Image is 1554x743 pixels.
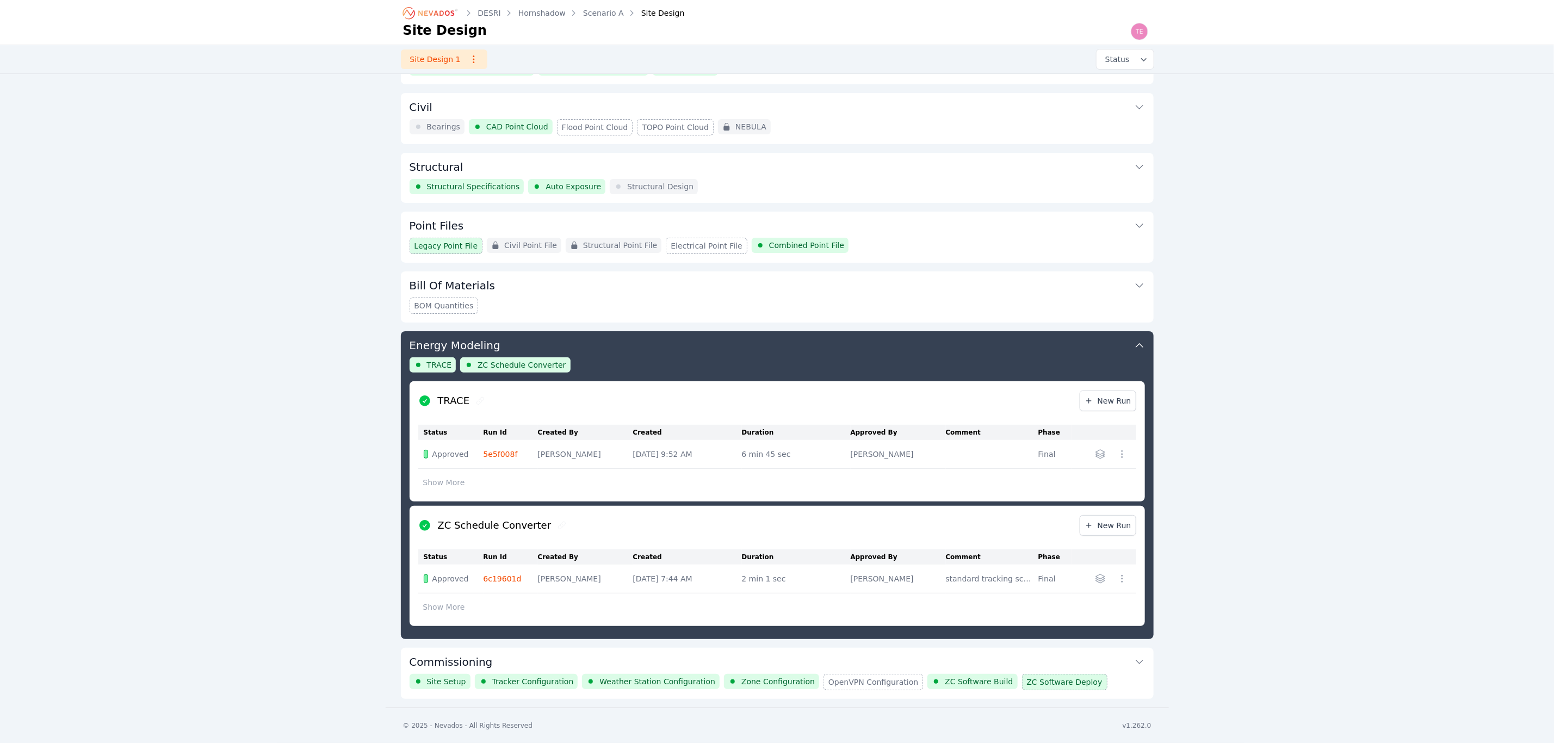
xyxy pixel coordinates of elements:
h3: Bill Of Materials [410,278,496,293]
th: Created [633,549,742,565]
div: Point FilesLegacy Point FileCivil Point FileStructural Point FileElectrical Point FileCombined Po... [401,212,1154,263]
span: Weather Station Configuration [599,676,715,687]
h3: Structural [410,159,463,175]
div: Energy ModelingTRACEZC Schedule ConverterTRACENew RunStatusRun IdCreated ByCreatedDurationApprove... [401,331,1154,639]
span: CAD Point Cloud [486,121,548,132]
span: New Run [1085,395,1131,406]
th: Created By [538,425,633,440]
div: CommissioningSite SetupTracker ConfigurationWeather Station ConfigurationZone ConfigurationOpenVP... [401,648,1154,699]
span: ZC Schedule Converter [478,360,566,370]
th: Phase [1038,425,1072,440]
th: Status [418,425,484,440]
span: ZC Software Build [945,676,1013,687]
th: Comment [946,425,1038,440]
div: standard tracking schedules [946,573,1033,584]
span: Zone Configuration [741,676,815,687]
button: Show More [418,472,470,493]
th: Duration [742,549,851,565]
td: [DATE] 9:52 AM [633,440,742,469]
th: Duration [742,425,851,440]
td: [PERSON_NAME] [538,565,633,593]
th: Run Id [484,549,538,565]
span: TOPO Point Cloud [642,122,709,133]
td: [PERSON_NAME] [851,440,946,469]
button: Bill Of Materials [410,271,1145,298]
span: Structural Design [627,181,694,192]
div: StructuralStructural SpecificationsAuto ExposureStructural Design [401,153,1154,203]
h1: Site Design [403,22,487,39]
div: Site Design [626,8,685,18]
span: Structural Specifications [427,181,520,192]
button: Point Files [410,212,1145,238]
div: 6 min 45 sec [742,449,845,460]
span: OpenVPN Configuration [828,677,918,688]
div: Final [1038,573,1066,584]
a: New Run [1080,391,1136,411]
td: [PERSON_NAME] [538,440,633,469]
span: Electrical Point File [671,240,742,251]
button: Show More [418,597,470,617]
h3: Point Files [410,218,464,233]
div: Bill Of MaterialsBOM Quantities [401,271,1154,323]
div: 2 min 1 sec [742,573,845,584]
div: CivilBearingsCAD Point CloudFlood Point CloudTOPO Point CloudNEBULA [401,93,1154,144]
td: [PERSON_NAME] [851,565,946,593]
span: ZC Software Deploy [1027,677,1103,688]
h3: Commissioning [410,654,493,670]
th: Status [418,549,484,565]
a: Scenario A [583,8,624,18]
span: Flood Point Cloud [562,122,628,133]
button: Civil [410,93,1145,119]
button: Structural [410,153,1145,179]
span: Auto Exposure [546,181,601,192]
span: Combined Point File [769,240,844,251]
button: Status [1097,49,1154,69]
h3: Energy Modeling [410,338,500,353]
span: Approved [432,449,469,460]
span: New Run [1085,520,1131,531]
span: Legacy Point File [414,240,478,251]
span: Site Setup [427,676,466,687]
span: Approved [432,573,469,584]
span: BOM Quantities [414,300,474,311]
h2: ZC Schedule Converter [438,518,552,533]
a: 5e5f008f [484,450,518,459]
th: Created [633,425,742,440]
th: Phase [1038,549,1072,565]
th: Comment [946,549,1038,565]
span: TRACE [427,360,452,370]
span: Status [1101,54,1130,65]
th: Created By [538,549,633,565]
button: Commissioning [410,648,1145,674]
span: Structural Point File [583,240,657,251]
h3: Civil [410,100,432,115]
div: v1.262.0 [1123,721,1151,730]
img: Ted Elliott [1131,23,1148,40]
th: Approved By [851,425,946,440]
div: © 2025 - Nevados - All Rights Reserved [403,721,533,730]
a: 6c19601d [484,574,522,583]
td: [DATE] 7:44 AM [633,565,742,593]
span: NEBULA [735,121,766,132]
span: Tracker Configuration [492,676,574,687]
a: Hornshadow [518,8,566,18]
div: Final [1038,449,1066,460]
th: Run Id [484,425,538,440]
nav: Breadcrumb [403,4,685,22]
h2: TRACE [438,393,470,408]
th: Approved By [851,549,946,565]
span: Bearings [427,121,461,132]
a: DESRI [478,8,501,18]
span: Civil Point File [504,240,557,251]
button: Energy Modeling [410,331,1145,357]
a: New Run [1080,515,1136,536]
a: Site Design 1 [401,49,487,69]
